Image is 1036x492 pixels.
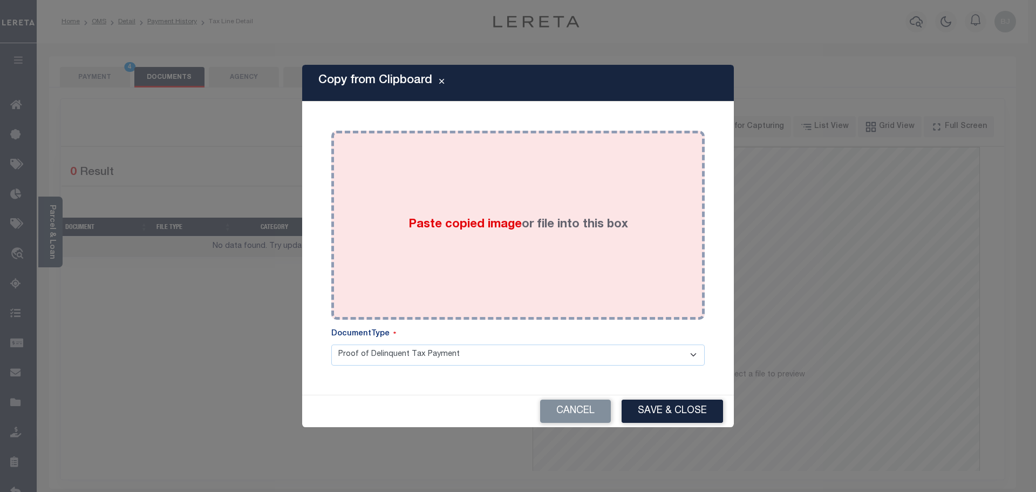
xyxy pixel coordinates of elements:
[408,216,628,234] label: or file into this box
[540,400,611,423] button: Cancel
[331,328,396,340] label: DocumentType
[318,73,432,87] h5: Copy from Clipboard
[432,77,451,90] button: Close
[622,400,723,423] button: Save & Close
[408,219,522,231] span: Paste copied image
